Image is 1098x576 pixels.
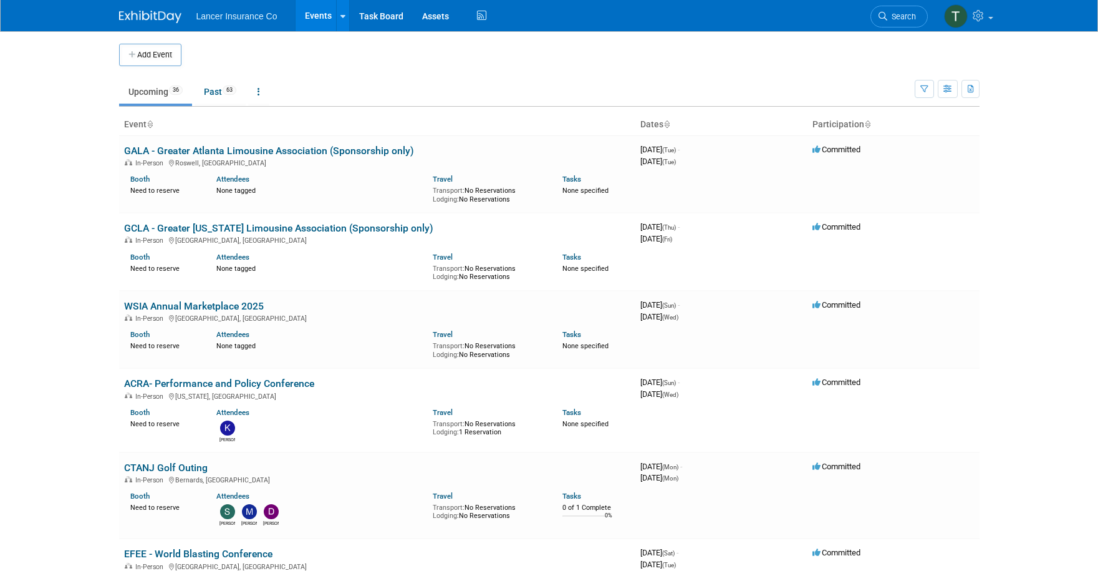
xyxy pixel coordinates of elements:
[640,145,680,154] span: [DATE]
[662,224,676,231] span: (Thu)
[216,492,249,500] a: Attendees
[662,159,676,165] span: (Tue)
[433,408,453,417] a: Travel
[119,114,635,135] th: Event
[130,262,198,273] div: Need to reserve
[887,12,916,21] span: Search
[125,393,132,399] img: In-Person Event
[640,473,678,482] span: [DATE]
[562,265,609,273] span: None specified
[662,314,678,321] span: (Wed)
[662,475,678,482] span: (Mon)
[264,504,279,519] img: Dennis Kelly
[125,563,132,569] img: In-Person Event
[605,512,612,529] td: 0%
[562,342,609,350] span: None specified
[562,492,581,500] a: Tasks
[119,44,181,66] button: Add Event
[433,175,453,183] a: Travel
[433,187,465,195] span: Transport:
[433,262,544,281] div: No Reservations No Reservations
[662,562,676,569] span: (Tue)
[124,474,630,484] div: Bernards, [GEOGRAPHIC_DATA]
[433,339,544,359] div: No Reservations No Reservations
[640,378,680,387] span: [DATE]
[635,114,807,135] th: Dates
[678,145,680,154] span: -
[223,85,236,95] span: 63
[678,300,680,310] span: -
[216,184,423,195] div: None tagged
[135,159,167,167] span: In-Person
[433,342,465,350] span: Transport:
[219,519,235,527] div: Steven O'Shea
[433,417,544,437] div: No Reservations 1 Reservation
[130,417,198,429] div: Need to reserve
[241,519,257,527] div: Matt Mushorn
[662,236,672,243] span: (Fri)
[812,145,860,154] span: Committed
[433,273,459,281] span: Lodging:
[433,504,465,512] span: Transport:
[125,315,132,321] img: In-Person Event
[433,265,465,273] span: Transport:
[219,436,235,443] div: kathy egan
[677,548,678,557] span: -
[433,253,453,261] a: Travel
[433,501,544,520] div: No Reservations No Reservations
[640,312,678,321] span: [DATE]
[263,519,279,527] div: Dennis Kelly
[680,462,682,471] span: -
[864,119,870,129] a: Sort by Participation Type
[807,114,980,135] th: Participation
[135,476,167,484] span: In-Person
[130,492,150,500] a: Booth
[216,175,249,183] a: Attendees
[130,330,150,339] a: Booth
[196,11,277,21] span: Lancer Insurance Co
[433,330,453,339] a: Travel
[130,253,150,261] a: Booth
[216,330,249,339] a: Attendees
[125,476,132,482] img: In-Person Event
[195,80,246,104] a: Past63
[220,504,235,519] img: Steven O'Shea
[640,389,678,399] span: [DATE]
[130,339,198,351] div: Need to reserve
[124,462,208,474] a: CTANJ Golf Outing
[433,351,459,359] span: Lodging:
[812,378,860,387] span: Committed
[135,237,167,245] span: In-Person
[662,550,675,557] span: (Sat)
[124,235,630,245] div: [GEOGRAPHIC_DATA], [GEOGRAPHIC_DATA]
[562,175,581,183] a: Tasks
[663,119,670,129] a: Sort by Start Date
[169,85,183,95] span: 36
[640,548,678,557] span: [DATE]
[433,492,453,500] a: Travel
[216,253,249,261] a: Attendees
[124,313,630,323] div: [GEOGRAPHIC_DATA], [GEOGRAPHIC_DATA]
[119,80,192,104] a: Upcoming36
[130,175,150,183] a: Booth
[124,391,630,401] div: [US_STATE], [GEOGRAPHIC_DATA]
[812,300,860,310] span: Committed
[562,330,581,339] a: Tasks
[433,420,465,428] span: Transport:
[678,378,680,387] span: -
[662,464,678,471] span: (Mon)
[640,234,672,243] span: [DATE]
[812,462,860,471] span: Committed
[662,391,678,398] span: (Wed)
[124,548,272,560] a: EFEE - World Blasting Conference
[562,420,609,428] span: None specified
[242,504,257,519] img: Matt Mushorn
[124,145,414,157] a: GALA - Greater Atlanta Limousine Association (Sponsorship only)
[812,548,860,557] span: Committed
[433,512,459,520] span: Lodging:
[662,302,676,309] span: (Sun)
[433,184,544,203] div: No Reservations No Reservations
[562,504,630,512] div: 0 of 1 Complete
[870,6,928,27] a: Search
[125,237,132,243] img: In-Person Event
